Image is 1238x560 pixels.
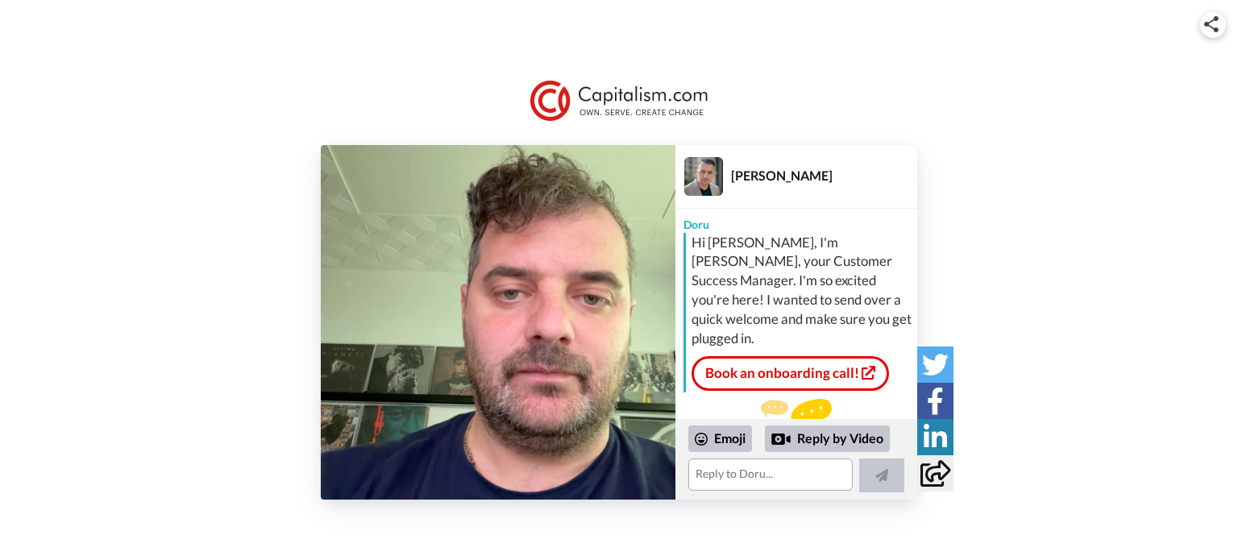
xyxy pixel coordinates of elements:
[688,425,752,451] div: Emoji
[675,209,917,233] div: Doru
[761,399,832,431] img: message.svg
[684,157,723,196] img: Profile Image
[765,425,890,453] div: Reply by Video
[1204,16,1219,32] img: ic_share.svg
[675,399,917,458] div: Send Doru a reply.
[731,168,916,183] div: [PERSON_NAME]
[530,81,708,121] img: Capitalism.com logo
[321,145,675,500] img: 1ad1f625-10f4-47d5-9c5e-ce91873370a7-thumb.jpg
[692,233,913,349] div: Hi [PERSON_NAME], I'm [PERSON_NAME], your Customer Success Manager. I'm so excited you're here! I...
[692,356,889,390] a: Book an onboarding call!
[771,429,791,449] div: Reply by Video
